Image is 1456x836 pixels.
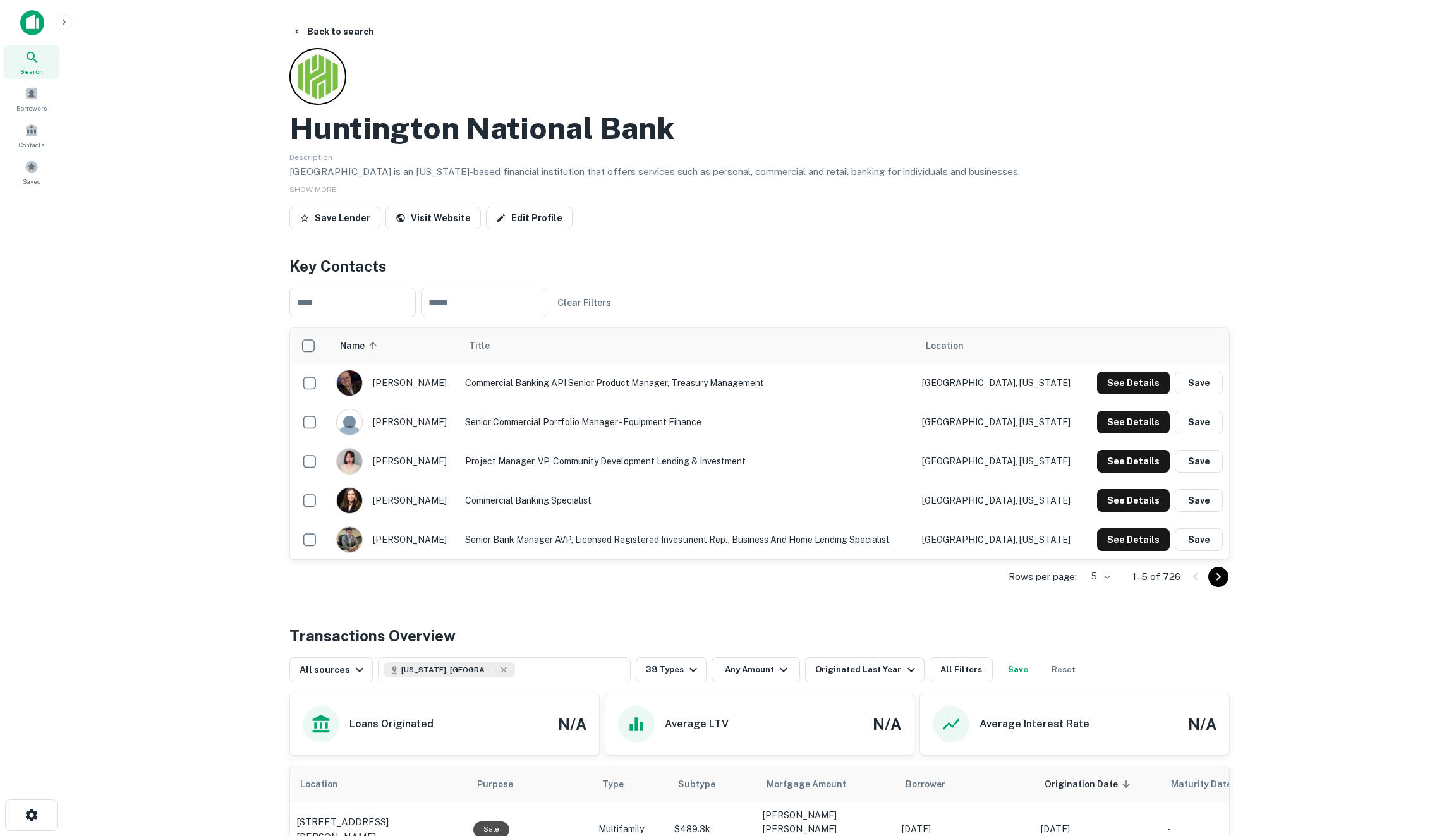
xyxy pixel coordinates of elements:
[1097,450,1170,473] button: See Details
[4,155,59,189] a: Saved
[20,66,43,76] span: Search
[873,713,901,736] h4: N/A
[1097,372,1170,394] button: See Details
[1043,657,1084,682] button: Reset
[289,207,380,229] button: Save Lender
[1393,735,1456,796] iframe: Chat Widget
[805,657,924,682] button: Originated Last Year
[289,185,336,194] span: SHOW MORE
[665,717,729,732] h6: Average LTV
[1175,411,1223,433] button: Save
[1188,713,1216,736] h4: N/A
[336,487,452,514] div: [PERSON_NAME]
[4,118,59,152] a: Contacts
[1175,450,1223,473] button: Save
[385,207,481,229] a: Visit Website
[1175,489,1223,512] button: Save
[337,488,362,513] img: 1516991790591
[1175,528,1223,551] button: Save
[674,823,750,836] p: $489.3k
[300,777,355,792] span: Location
[289,164,1230,179] p: [GEOGRAPHIC_DATA] is an [US_STATE]-based financial institution that offers services such as perso...
[636,657,707,682] button: 38 Types
[20,10,44,35] img: capitalize-icon.png
[712,657,800,682] button: Any Amount
[378,657,631,682] button: [US_STATE], [GEOGRAPHIC_DATA]
[1041,823,1155,836] p: [DATE]
[916,403,1084,442] td: [GEOGRAPHIC_DATA], [US_STATE]
[349,717,434,732] h6: Loans Originated
[459,363,916,403] td: Commercial Banking API Senior Product Manager, Treasury Management
[459,328,916,363] th: Title
[895,766,1034,802] th: Borrower
[1167,823,1281,836] p: -
[1175,372,1223,394] button: Save
[4,82,59,116] a: Borrowers
[916,520,1084,559] td: [GEOGRAPHIC_DATA], [US_STATE]
[916,481,1084,520] td: [GEOGRAPHIC_DATA], [US_STATE]
[558,713,586,736] h4: N/A
[1161,766,1287,802] th: Maturity dates displayed may be estimated. Please contact the lender for the most accurate maturi...
[337,449,362,474] img: 1727811407179
[926,338,964,353] span: Location
[459,442,916,481] td: Project Manager, VP, Community Development Lending & Investment
[1208,567,1228,587] button: Go to next page
[1132,569,1180,585] p: 1–5 of 726
[289,153,332,162] span: Description
[767,777,863,792] span: Mortgage Amount
[336,448,452,475] div: [PERSON_NAME]
[763,808,889,836] p: [PERSON_NAME] [PERSON_NAME]
[477,777,530,792] span: Purpose
[459,403,916,442] td: Senior Commercial Portfolio Manager - Equipment Finance
[300,662,367,677] div: All sources
[1171,777,1232,791] h6: Maturity Date
[930,657,993,682] button: All Filters
[916,442,1084,481] td: [GEOGRAPHIC_DATA], [US_STATE]
[486,207,573,229] a: Edit Profile
[1171,777,1244,791] div: Maturity dates displayed may be estimated. Please contact the lender for the most accurate maturi...
[1171,777,1261,791] span: Maturity dates displayed may be estimated. Please contact the lender for the most accurate maturi...
[902,823,1028,836] p: [DATE]
[336,409,452,435] div: [PERSON_NAME]
[980,717,1089,732] h6: Average Interest Rate
[23,176,41,186] span: Saved
[668,766,756,802] th: Subtype
[1097,489,1170,512] button: See Details
[336,370,452,396] div: [PERSON_NAME]
[469,338,506,353] span: Title
[1097,528,1170,551] button: See Details
[906,777,945,792] span: Borrower
[1009,569,1077,585] p: Rows per page:
[1082,567,1112,586] div: 5
[337,370,362,396] img: 1550440573763
[290,766,467,802] th: Location
[401,664,496,675] span: [US_STATE], [GEOGRAPHIC_DATA]
[330,328,459,363] th: Name
[592,766,668,802] th: Type
[1097,411,1170,433] button: See Details
[815,662,918,677] div: Originated Last Year
[998,657,1038,682] button: Save your search to get updates of matches that match your search criteria.
[290,328,1229,559] div: scrollable content
[337,527,362,552] img: 1605563985831
[467,766,592,802] th: Purpose
[289,110,674,147] h2: Huntington National Bank
[4,45,59,79] a: Search
[459,520,916,559] td: Senior Bank Manager AVP, Licensed Registered Investment Rep., Business and Home Lending Specialist
[289,657,373,682] button: All sources
[289,255,1230,277] h4: Key Contacts
[16,103,47,113] span: Borrowers
[340,338,381,353] span: Name
[678,777,715,792] span: Subtype
[1034,766,1161,802] th: Origination Date
[336,526,452,553] div: [PERSON_NAME]
[287,20,379,43] button: Back to search
[916,328,1084,363] th: Location
[19,140,44,150] span: Contacts
[552,291,616,314] button: Clear Filters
